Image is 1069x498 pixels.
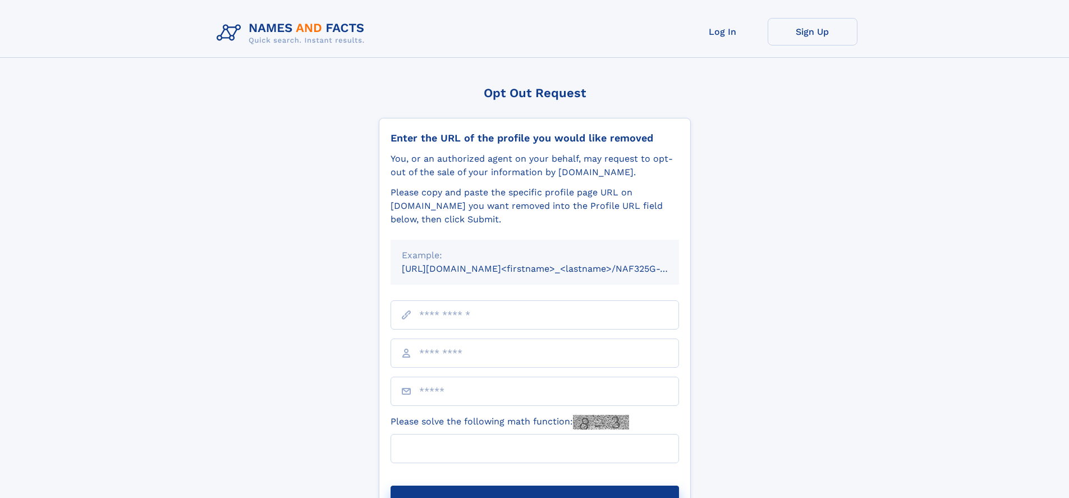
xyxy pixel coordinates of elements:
[402,249,668,262] div: Example:
[391,415,629,430] label: Please solve the following math function:
[391,132,679,144] div: Enter the URL of the profile you would like removed
[391,186,679,226] div: Please copy and paste the specific profile page URL on [DOMAIN_NAME] you want removed into the Pr...
[391,152,679,179] div: You, or an authorized agent on your behalf, may request to opt-out of the sale of your informatio...
[402,263,700,274] small: [URL][DOMAIN_NAME]<firstname>_<lastname>/NAF325G-xxxxxxxx
[379,86,691,100] div: Opt Out Request
[678,18,768,45] a: Log In
[212,18,374,48] img: Logo Names and Facts
[768,18,857,45] a: Sign Up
